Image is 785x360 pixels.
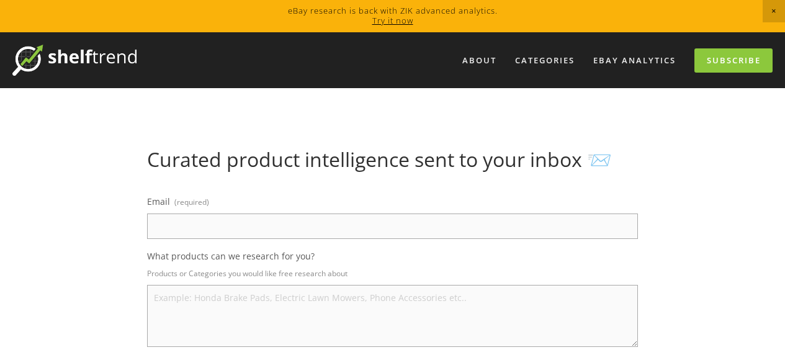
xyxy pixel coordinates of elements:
a: Subscribe [694,48,773,73]
span: What products can we research for you? [147,250,315,262]
div: Categories [507,50,583,71]
a: eBay Analytics [585,50,684,71]
span: Email [147,196,170,207]
a: About [454,50,505,71]
p: Products or Categories you would like free research about [147,264,638,282]
a: Try it now [372,15,413,26]
span: (required) [174,193,209,211]
img: ShelfTrend [12,45,137,76]
h1: Curated product intelligence sent to your inbox 📨 [147,148,638,171]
